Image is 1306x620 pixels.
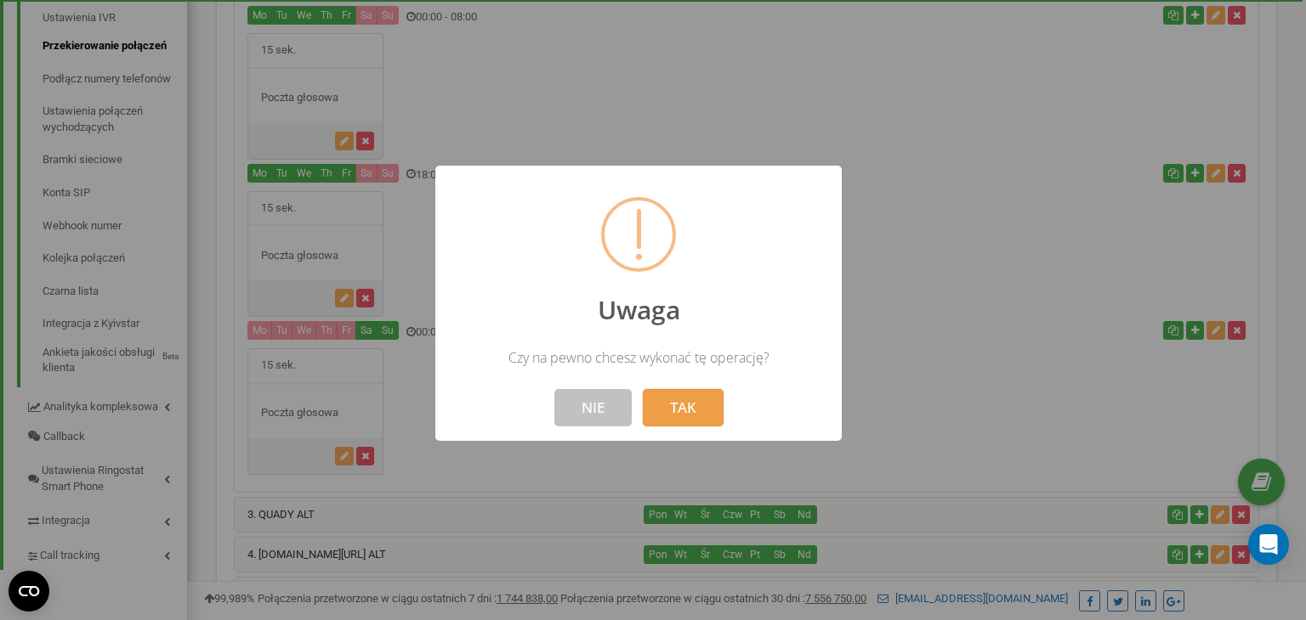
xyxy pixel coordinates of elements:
[450,348,827,367] p: Czy na pewno chcesz wykonać tę operację?
[9,571,49,612] button: Open CMP widget
[450,293,827,327] h2: Uwaga
[1248,524,1289,565] div: Open Intercom Messenger
[554,389,632,426] button: NIE
[643,389,724,426] button: TAK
